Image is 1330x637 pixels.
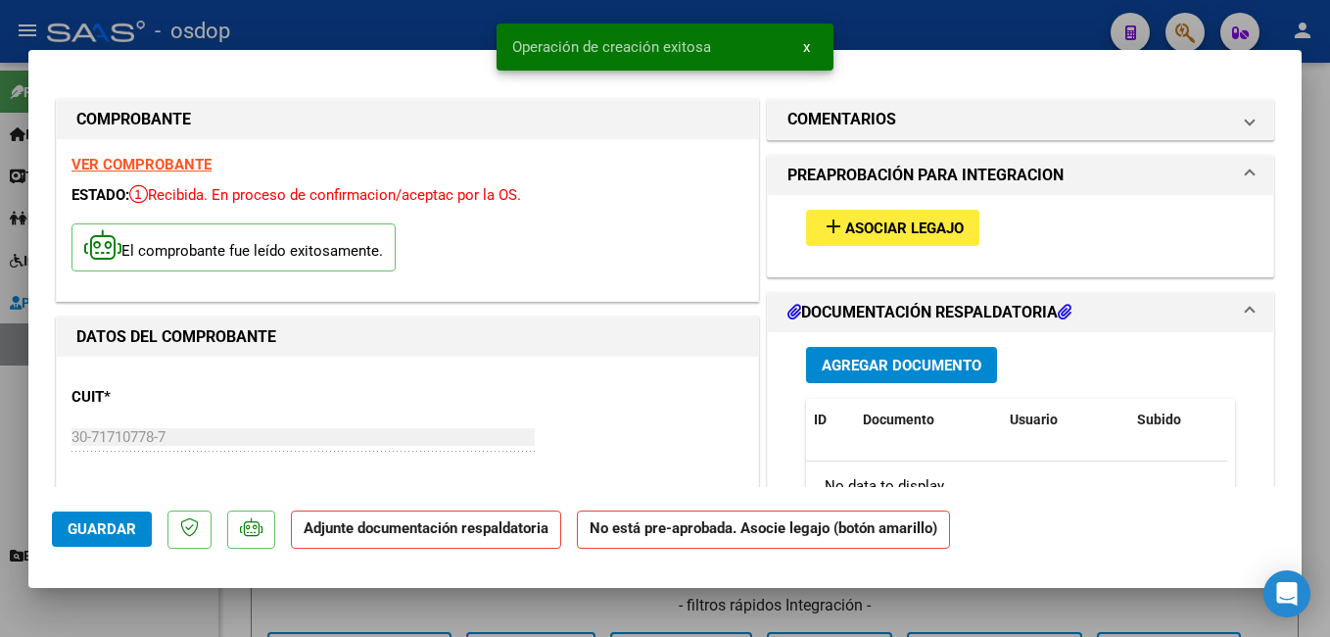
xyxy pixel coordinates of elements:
[1010,412,1058,427] span: Usuario
[1137,412,1181,427] span: Subido
[822,357,981,374] span: Agregar Documento
[855,399,1002,441] datatable-header-cell: Documento
[76,110,191,128] strong: COMPROBANTE
[787,164,1064,187] h1: PREAPROBACIÓN PARA INTEGRACION
[806,462,1228,511] div: No data to display
[68,520,136,538] span: Guardar
[768,100,1273,139] mat-expansion-panel-header: COMENTARIOS
[787,108,896,131] h1: COMENTARIOS
[803,38,810,56] span: x
[71,223,396,271] p: El comprobante fue leído exitosamente.
[787,29,826,65] button: x
[304,519,548,537] strong: Adjunte documentación respaldatoria
[768,293,1273,332] mat-expansion-panel-header: DOCUMENTACIÓN RESPALDATORIA
[768,156,1273,195] mat-expansion-panel-header: PREAPROBACIÓN PARA INTEGRACION
[1002,399,1129,441] datatable-header-cell: Usuario
[863,412,934,427] span: Documento
[1129,399,1227,441] datatable-header-cell: Subido
[52,512,152,547] button: Guardar
[512,37,711,57] span: Operación de creación exitosa
[806,347,997,383] button: Agregar Documento
[845,220,964,237] span: Asociar Legajo
[806,210,979,246] button: Asociar Legajo
[806,399,855,441] datatable-header-cell: ID
[814,412,827,427] span: ID
[787,301,1071,324] h1: DOCUMENTACIÓN RESPALDATORIA
[822,215,845,238] mat-icon: add
[768,195,1273,276] div: PREAPROBACIÓN PARA INTEGRACION
[1227,399,1325,441] datatable-header-cell: Acción
[71,487,220,505] span: ANALISIS PRESTADOR
[71,156,212,173] a: VER COMPROBANTE
[129,186,521,204] span: Recibida. En proceso de confirmacion/aceptac por la OS.
[71,186,129,204] span: ESTADO:
[76,327,276,346] strong: DATOS DEL COMPROBANTE
[577,511,950,549] strong: No está pre-aprobada. Asocie legajo (botón amarillo)
[71,386,273,409] p: CUIT
[1263,570,1310,617] div: Open Intercom Messenger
